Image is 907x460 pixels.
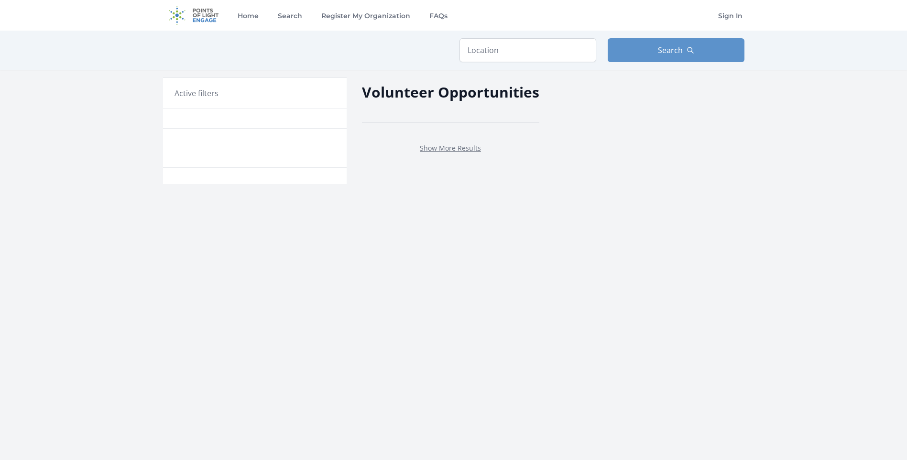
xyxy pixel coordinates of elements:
[608,38,744,62] button: Search
[420,143,481,153] a: Show More Results
[362,81,539,103] h2: Volunteer Opportunities
[658,44,683,56] span: Search
[175,88,219,99] h3: Active filters
[459,38,596,62] input: Location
